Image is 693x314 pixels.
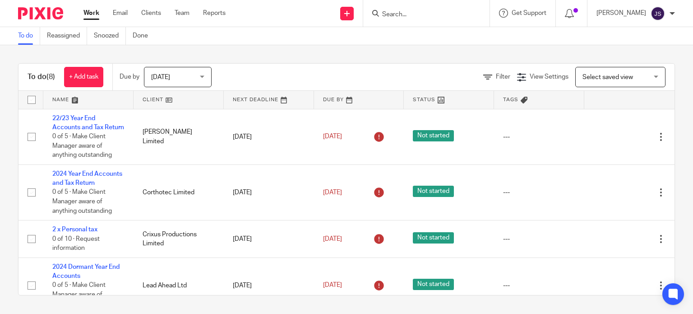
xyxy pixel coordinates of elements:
div: --- [503,234,575,244]
div: --- [503,281,575,290]
td: Lead Ahead Ltd [134,258,224,313]
a: 2 x Personal tax [52,226,97,233]
span: 0 of 5 · Make Client Manager aware of anything outstanding [52,189,112,214]
span: Select saved view [582,74,633,80]
a: To do [18,27,40,45]
a: 2024 Dormant Year End Accounts [52,264,120,279]
td: Crixus Productions Limited [134,220,224,258]
td: [DATE] [224,109,314,164]
span: 0 of 5 · Make Client Manager aware of anything outstanding [52,282,112,307]
span: Get Support [512,10,546,16]
span: Not started [413,232,454,244]
td: [DATE] [224,258,314,313]
p: [PERSON_NAME] [596,9,646,18]
h1: To do [28,72,55,82]
div: --- [503,188,575,197]
a: Snoozed [94,27,126,45]
span: [DATE] [323,282,342,289]
a: Email [113,9,128,18]
a: Reassigned [47,27,87,45]
span: Tags [503,97,518,102]
p: Due by [120,72,139,81]
img: svg%3E [651,6,665,21]
a: Reports [203,9,226,18]
span: [DATE] [323,133,342,140]
input: Search [381,11,462,19]
a: Team [175,9,189,18]
span: View Settings [530,74,568,80]
a: Clients [141,9,161,18]
a: + Add task [64,67,103,87]
span: (8) [46,73,55,80]
a: Work [83,9,99,18]
span: 0 of 5 · Make Client Manager aware of anything outstanding [52,133,112,158]
span: [DATE] [151,74,170,80]
span: [DATE] [323,189,342,196]
span: [DATE] [323,236,342,242]
a: Done [133,27,155,45]
td: Corthotec Limited [134,164,224,220]
a: 2024 Year End Accounts and Tax Return [52,171,122,186]
span: Not started [413,279,454,290]
td: [DATE] [224,164,314,220]
td: [DATE] [224,220,314,258]
a: 22/23 Year End Accounts and Tax Return [52,115,124,131]
span: 0 of 10 · Request information [52,236,100,252]
span: Not started [413,130,454,141]
span: Filter [496,74,510,80]
td: [PERSON_NAME] Limited [134,109,224,164]
img: Pixie [18,7,63,19]
div: --- [503,132,575,141]
span: Not started [413,186,454,197]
